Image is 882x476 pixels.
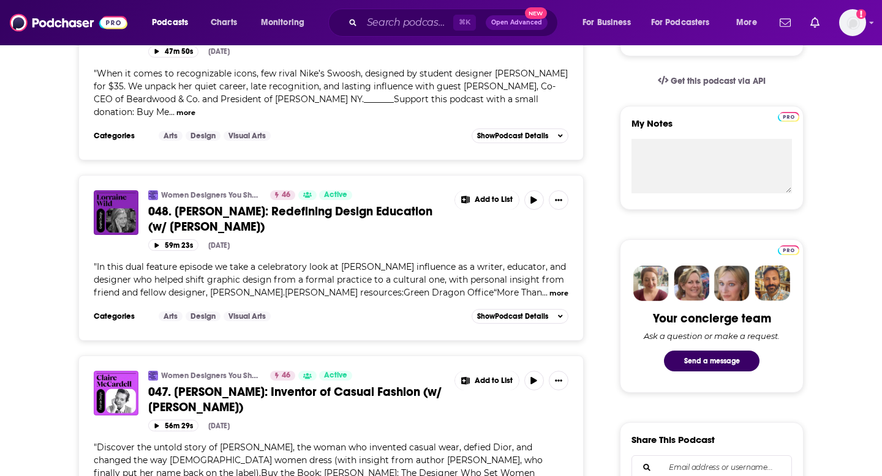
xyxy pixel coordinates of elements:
[261,14,304,31] span: Monitoring
[671,76,766,86] span: Get this podcast via API
[340,9,570,37] div: Search podcasts, credits, & more...
[324,370,347,382] span: Active
[94,68,568,117] span: "
[282,370,290,382] span: 46
[542,287,548,298] span: ...
[159,131,183,141] a: Arts
[148,384,442,415] span: 047. [PERSON_NAME]: Inventor of Casual Fashion (w/ [PERSON_NAME])
[94,371,138,415] img: 047. Claire McCardell: Inventor of Casual Fashion (w/ Elizabeth Evitts Dickinson)
[208,422,230,430] div: [DATE]
[324,189,347,201] span: Active
[186,311,221,321] a: Design
[631,117,792,139] label: My Notes
[472,309,568,324] button: ShowPodcast Details
[161,371,262,381] a: Women Designers You Should Know
[186,131,221,141] a: Design
[148,204,446,234] a: 048. [PERSON_NAME]: Redefining Design Education (w/ [PERSON_NAME])
[491,20,542,26] span: Open Advanced
[477,132,548,140] span: Show Podcast Details
[270,371,295,381] a: 46
[270,190,295,200] a: 46
[472,128,568,143] button: ShowPodcast Details
[94,311,149,321] h3: Categories
[10,11,127,34] img: Podchaser - Follow, Share and Rate Podcasts
[224,131,271,141] a: Visual Arts
[674,266,709,301] img: Barbara Profile
[856,9,866,19] svg: Add a profile image
[362,13,453,32] input: Search podcasts, credits, & more...
[94,190,138,235] img: 048. Lorraine Wild: Redefining Design Education (w/ Louise Sandhaus)
[644,331,780,341] div: Ask a question or make a request.
[839,9,866,36] button: Show profile menu
[159,311,183,321] a: Arts
[148,190,158,200] img: Women Designers You Should Know
[208,47,230,56] div: [DATE]
[94,131,149,141] h3: Categories
[208,241,230,250] div: [DATE]
[477,312,548,321] span: Show Podcast Details
[778,245,799,255] img: Podchaser Pro
[176,108,195,118] button: more
[455,371,519,390] button: Show More Button
[143,13,204,32] button: open menu
[714,266,750,301] img: Jules Profile
[728,13,772,32] button: open menu
[631,434,715,445] h3: Share This Podcast
[94,261,566,298] span: "
[582,14,631,31] span: For Business
[161,190,262,200] a: Women Designers You Should Know
[148,420,198,431] button: 56m 29s
[148,371,158,381] img: Women Designers You Should Know
[805,12,824,33] a: Show notifications dropdown
[633,266,669,301] img: Sydney Profile
[549,288,568,299] button: more
[549,190,568,210] button: Show More Button
[839,9,866,36] img: User Profile
[319,190,352,200] a: Active
[475,376,513,385] span: Add to List
[755,266,790,301] img: Jon Profile
[148,46,198,58] button: 47m 50s
[778,112,799,122] img: Podchaser Pro
[252,13,320,32] button: open menu
[148,384,446,415] a: 047. [PERSON_NAME]: Inventor of Casual Fashion (w/ [PERSON_NAME])
[453,15,476,31] span: ⌘ K
[148,239,198,251] button: 59m 23s
[839,9,866,36] span: Logged in as redsetterpr
[224,311,271,321] a: Visual Arts
[486,15,548,30] button: Open AdvancedNew
[778,244,799,255] a: Pro website
[475,195,513,204] span: Add to List
[775,12,796,33] a: Show notifications dropdown
[455,190,519,210] button: Show More Button
[211,14,237,31] span: Charts
[653,311,771,326] div: Your concierge team
[282,189,290,201] span: 46
[574,13,646,32] button: open menu
[651,14,710,31] span: For Podcasters
[648,66,775,96] a: Get this podcast via API
[736,14,757,31] span: More
[152,14,188,31] span: Podcasts
[778,110,799,122] a: Pro website
[643,13,728,32] button: open menu
[94,68,568,117] span: When it comes to recognizable icons, few rival Nike’s Swoosh, designed by student designer [PERSO...
[319,371,352,381] a: Active
[664,351,759,371] button: Send a message
[525,7,547,19] span: New
[148,204,432,234] span: 048. [PERSON_NAME]: Redefining Design Education (w/ [PERSON_NAME])
[94,261,566,298] span: In this dual feature episode we take a celebratory look at [PERSON_NAME] influence as a writer, e...
[169,106,175,117] span: ...
[549,371,568,390] button: Show More Button
[203,13,244,32] a: Charts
